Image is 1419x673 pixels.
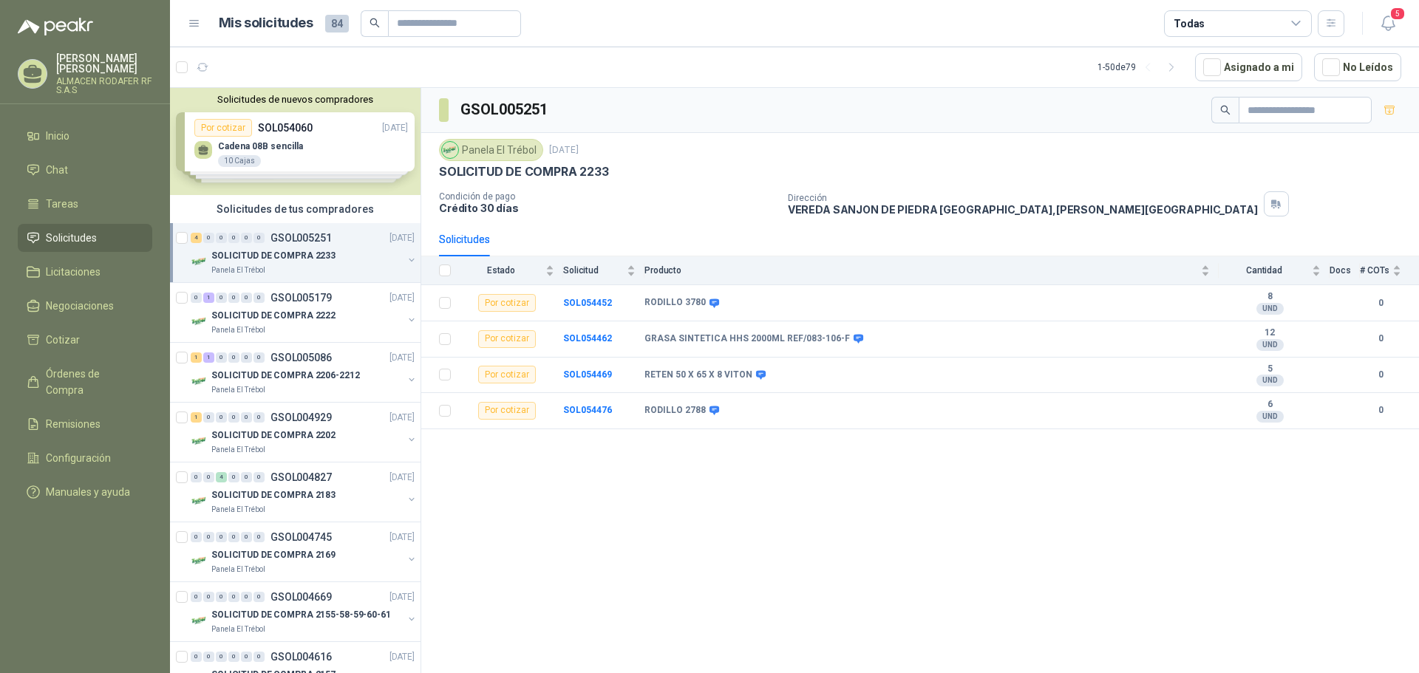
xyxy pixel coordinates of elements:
[644,297,706,309] b: RODILLO 3780
[191,289,418,336] a: 0 1 0 0 0 0 GSOL005179[DATE] Company LogoSOLICITUD DE COMPRA 2222Panela El Trébol
[211,548,336,562] p: SOLICITUD DE COMPRA 2169
[270,352,332,363] p: GSOL005086
[191,352,202,363] div: 1
[211,309,336,323] p: SOLICITUD DE COMPRA 2222
[203,352,214,363] div: 1
[389,411,415,425] p: [DATE]
[389,351,415,365] p: [DATE]
[219,13,313,34] h1: Mis solicitudes
[1098,55,1183,79] div: 1 - 50 de 79
[46,298,114,314] span: Negociaciones
[1219,327,1321,339] b: 12
[241,592,252,602] div: 0
[389,231,415,245] p: [DATE]
[563,298,612,308] a: SOL054452
[211,369,360,383] p: SOLICITUD DE COMPRA 2206-2212
[439,164,609,180] p: SOLICITUD DE COMPRA 2233
[191,472,202,482] div: 0
[191,372,208,390] img: Company Logo
[253,532,265,542] div: 0
[191,432,208,450] img: Company Logo
[191,409,418,456] a: 1 0 0 0 0 0 GSOL004929[DATE] Company LogoSOLICITUD DE COMPRA 2202Panela El Trébol
[549,143,579,157] p: [DATE]
[270,532,332,542] p: GSOL004745
[46,162,68,178] span: Chat
[191,233,202,243] div: 4
[241,233,252,243] div: 0
[389,291,415,305] p: [DATE]
[228,652,239,662] div: 0
[18,156,152,184] a: Chat
[46,366,138,398] span: Órdenes de Compra
[211,249,336,263] p: SOLICITUD DE COMPRA 2233
[191,528,418,575] a: 0 0 0 0 0 0 GSOL004745[DATE] Company LogoSOLICITUD DE COMPRA 2169Panela El Trébol
[1360,332,1401,346] b: 0
[191,293,202,303] div: 0
[216,592,227,602] div: 0
[191,588,418,635] a: 0 0 0 0 0 0 GSOL004669[DATE] Company LogoSOLICITUD DE COMPRA 2155-58-59-60-61Panela El Trébol
[18,190,152,218] a: Tareas
[216,472,227,482] div: 4
[56,53,152,74] p: [PERSON_NAME] [PERSON_NAME]
[46,128,69,144] span: Inicio
[439,231,490,247] div: Solicitudes
[253,293,265,303] div: 0
[203,412,214,423] div: 0
[1256,411,1284,423] div: UND
[1314,53,1401,81] button: No Leídos
[18,326,152,354] a: Cotizar
[1174,16,1205,32] div: Todas
[216,412,227,423] div: 0
[644,405,706,417] b: RODILLO 2788
[253,412,265,423] div: 0
[228,472,239,482] div: 0
[228,233,239,243] div: 0
[228,592,239,602] div: 0
[241,412,252,423] div: 0
[1360,265,1389,276] span: # COTs
[216,352,227,363] div: 0
[478,330,536,348] div: Por cotizar
[203,652,214,662] div: 0
[788,193,1258,203] p: Dirección
[211,264,265,276] p: Panela El Trébol
[563,405,612,415] a: SOL054476
[439,139,543,161] div: Panela El Trébol
[1219,265,1309,276] span: Cantidad
[46,332,80,348] span: Cotizar
[1256,375,1284,386] div: UND
[478,294,536,312] div: Por cotizar
[1360,256,1419,285] th: # COTs
[191,592,202,602] div: 0
[18,258,152,286] a: Licitaciones
[228,352,239,363] div: 0
[191,492,208,510] img: Company Logo
[203,592,214,602] div: 0
[211,564,265,575] p: Panela El Trébol
[389,650,415,664] p: [DATE]
[563,333,612,344] a: SOL054462
[644,333,850,345] b: GRASA SINTETICA HHS 2000ML REF/083-106-F
[253,233,265,243] div: 0
[241,472,252,482] div: 0
[644,369,752,381] b: RETEN 50 X 65 X 8 VITON
[46,450,111,466] span: Configuración
[270,233,332,243] p: GSOL005251
[176,94,415,105] button: Solicitudes de nuevos compradores
[270,592,332,602] p: GSOL004669
[563,369,612,380] a: SOL054469
[478,402,536,420] div: Por cotizar
[211,428,336,443] p: SOLICITUD DE COMPRA 2202
[46,196,78,212] span: Tareas
[191,312,208,330] img: Company Logo
[191,412,202,423] div: 1
[253,352,265,363] div: 0
[270,652,332,662] p: GSOL004616
[1219,291,1321,303] b: 8
[228,412,239,423] div: 0
[18,18,93,35] img: Logo peakr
